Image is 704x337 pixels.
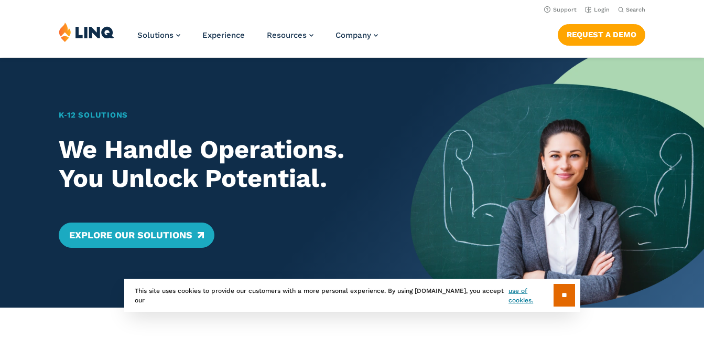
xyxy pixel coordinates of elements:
[267,30,313,40] a: Resources
[137,30,180,40] a: Solutions
[626,6,645,13] span: Search
[508,286,553,305] a: use of cookies.
[585,6,610,13] a: Login
[124,279,580,312] div: This site uses cookies to provide our customers with a more personal experience. By using [DOMAIN...
[558,22,645,45] nav: Button Navigation
[558,24,645,45] a: Request a Demo
[137,30,174,40] span: Solutions
[267,30,307,40] span: Resources
[137,22,378,57] nav: Primary Navigation
[544,6,577,13] a: Support
[59,135,382,194] h2: We Handle Operations. You Unlock Potential.
[410,58,704,308] img: Home Banner
[618,6,645,14] button: Open Search Bar
[335,30,378,40] a: Company
[59,109,382,121] h1: K‑12 Solutions
[59,22,114,42] img: LINQ | K‑12 Software
[335,30,371,40] span: Company
[202,30,245,40] a: Experience
[59,223,214,248] a: Explore Our Solutions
